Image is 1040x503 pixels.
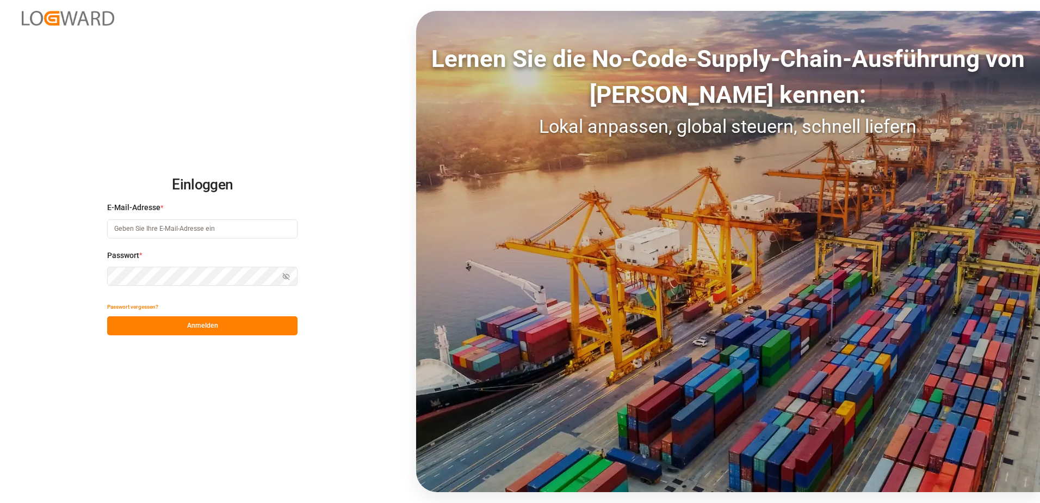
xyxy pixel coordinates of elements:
[416,41,1040,113] div: Lernen Sie die No-Code-Supply-Chain-Ausführung von [PERSON_NAME] kennen:
[416,113,1040,140] div: Lokal anpassen, global steuern, schnell liefern
[107,250,139,261] span: Passwort
[107,219,298,238] input: Geben Sie Ihre E-Mail-Adresse ein
[107,168,298,203] h2: Einloggen
[22,11,114,26] img: Logward_new_orange.png
[107,202,160,213] span: E-Mail-Adresse
[107,297,158,316] button: Passwort vergessen?
[107,316,298,335] button: Anmelden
